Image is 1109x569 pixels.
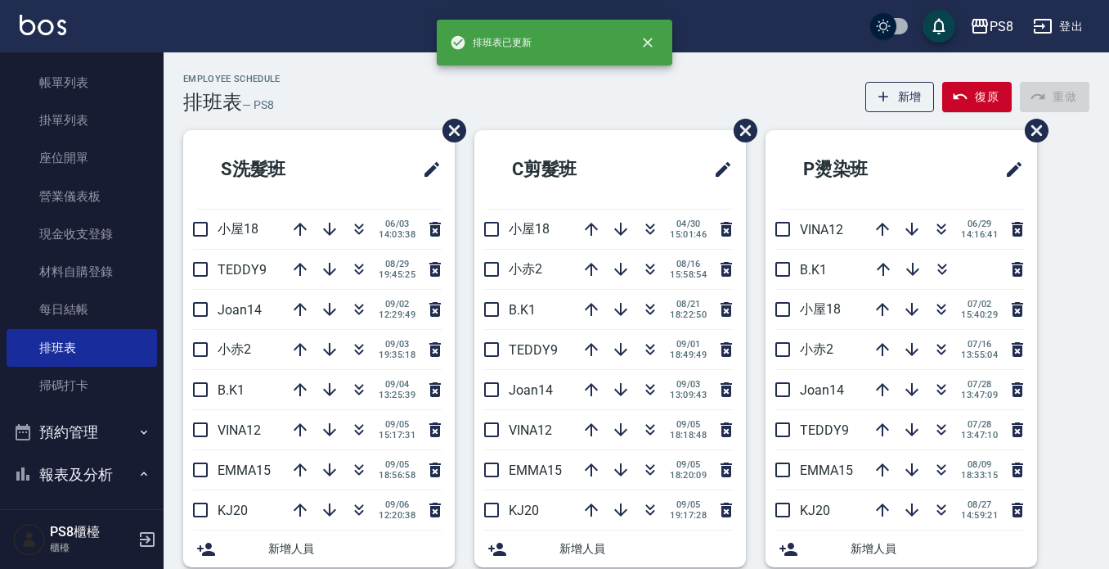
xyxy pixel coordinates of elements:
[242,97,274,114] h6: — PS8
[670,299,707,309] span: 08/21
[13,523,46,556] img: Person
[961,390,998,400] span: 13:47:09
[379,299,415,309] span: 09/02
[851,540,1024,558] span: 新增人員
[218,422,261,438] span: VINA12
[800,341,833,357] span: 小赤2
[379,379,415,390] span: 09/04
[379,339,415,350] span: 09/03
[961,499,998,510] span: 08/27
[961,219,998,229] span: 06/29
[630,25,666,61] button: close
[670,430,707,440] span: 18:18:48
[670,499,707,510] span: 09/05
[703,150,733,189] span: 修改班表的標題
[1012,106,1051,155] span: 刪除班表
[509,302,536,318] span: B.K1
[268,540,442,558] span: 新增人員
[509,422,552,438] span: VINA12
[670,350,707,360] span: 18:49:49
[218,503,248,518] span: KJ20
[7,367,157,404] a: 掃碼打卡
[183,74,281,84] h2: Employee Schedule
[779,140,944,199] h2: P燙染班
[379,229,415,240] span: 14:03:38
[961,339,998,350] span: 07/16
[379,390,415,400] span: 13:25:39
[800,262,827,278] span: B.K1
[961,470,998,481] span: 18:33:15
[7,411,157,454] button: 預約管理
[670,309,707,320] span: 18:22:50
[865,82,935,112] button: 新增
[487,140,653,199] h2: C剪髮班
[670,219,707,229] span: 04/30
[942,82,1012,112] button: 復原
[196,140,361,199] h2: S洗髮班
[963,10,1020,43] button: PS8
[379,499,415,510] span: 09/06
[961,379,998,390] span: 07/28
[7,64,157,102] a: 帳單列表
[7,178,157,215] a: 營業儀表板
[961,430,998,440] span: 13:47:10
[509,382,553,398] span: Joan14
[379,510,415,521] span: 12:20:38
[7,329,157,367] a: 排班表
[990,16,1013,37] div: PS8
[670,470,707,481] span: 18:20:09
[379,470,415,481] span: 18:56:58
[800,422,849,438] span: TEDDY9
[379,419,415,430] span: 09/05
[559,540,733,558] span: 新增人員
[670,390,707,400] span: 13:09:43
[670,229,707,240] span: 15:01:46
[670,510,707,521] span: 19:17:28
[509,503,539,518] span: KJ20
[218,382,245,398] span: B.K1
[218,341,251,357] span: 小赤2
[961,459,998,470] span: 08/09
[7,253,157,291] a: 材料自購登錄
[412,150,442,189] span: 修改班表的標題
[961,419,998,430] span: 07/28
[509,261,542,277] span: 小赤2
[50,524,133,540] h5: PS8櫃檯
[7,102,157,139] a: 掛單列表
[430,106,469,155] span: 刪除班表
[379,350,415,360] span: 19:35:18
[474,531,746,567] div: 新增人員
[218,463,271,478] span: EMMA15
[961,299,998,309] span: 07/02
[379,219,415,229] span: 06/03
[218,302,262,318] span: Joan14
[7,454,157,496] button: 報表及分析
[800,503,830,518] span: KJ20
[7,502,157,540] a: 報表目錄
[379,269,415,280] span: 19:45:25
[995,150,1024,189] span: 修改班表的標題
[721,106,760,155] span: 刪除班表
[923,10,955,43] button: save
[183,531,455,567] div: 新增人員
[670,459,707,470] span: 09/05
[961,350,998,360] span: 13:55:04
[379,430,415,440] span: 15:17:31
[20,15,66,35] img: Logo
[50,540,133,555] p: 櫃檯
[218,221,258,237] span: 小屋18
[7,139,157,177] a: 座位開單
[800,222,843,237] span: VINA12
[450,34,532,51] span: 排班表已更新
[670,259,707,269] span: 08/16
[961,309,998,320] span: 15:40:29
[379,459,415,470] span: 09/05
[1026,11,1089,42] button: 登出
[7,215,157,253] a: 現金收支登錄
[183,91,242,114] h3: 排班表
[800,301,841,317] span: 小屋18
[218,262,267,278] span: TEDDY9
[670,339,707,350] span: 09/01
[670,419,707,430] span: 09/05
[509,342,558,358] span: TEDDY9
